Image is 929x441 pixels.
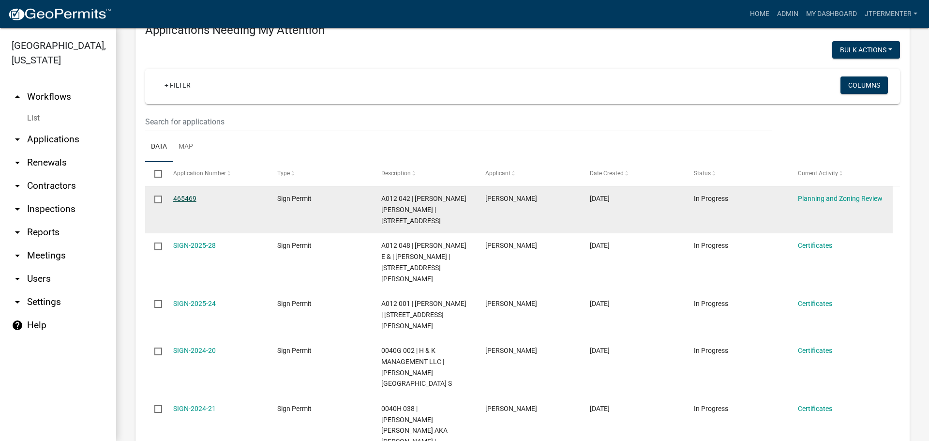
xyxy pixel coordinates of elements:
[145,162,164,185] datatable-header-cell: Select
[798,195,883,202] a: Planning and Zoning Review
[381,347,452,387] span: 0040G 002 | H & K MANAGEMENT LLC | HUTCHINSON AVE S
[694,195,728,202] span: In Progress
[798,347,832,354] a: Certificates
[372,162,476,185] datatable-header-cell: Description
[268,162,372,185] datatable-header-cell: Type
[694,300,728,307] span: In Progress
[173,170,226,177] span: Application Number
[12,203,23,215] i: arrow_drop_down
[277,347,312,354] span: Sign Permit
[12,273,23,285] i: arrow_drop_down
[694,405,728,412] span: In Progress
[485,170,510,177] span: Applicant
[277,405,312,412] span: Sign Permit
[12,157,23,168] i: arrow_drop_down
[277,170,290,177] span: Type
[590,242,610,249] span: 04/09/2025
[173,132,199,163] a: Map
[164,162,268,185] datatable-header-cell: Application Number
[798,405,832,412] a: Certificates
[485,405,537,412] span: Ryan Duren
[12,180,23,192] i: arrow_drop_down
[485,347,537,354] span: Ryan Duren
[685,162,789,185] datatable-header-cell: Status
[381,300,466,330] span: A012 001 | ZAFAR ABDUL R | 100 HUTCHINSON AVE N
[694,347,728,354] span: In Progress
[861,5,921,23] a: jtpermenter
[590,300,610,307] span: 01/24/2025
[694,170,711,177] span: Status
[590,195,610,202] span: 08/18/2025
[277,195,312,202] span: Sign Permit
[12,227,23,238] i: arrow_drop_down
[476,162,580,185] datatable-header-cell: Applicant
[12,250,23,261] i: arrow_drop_down
[277,300,312,307] span: Sign Permit
[802,5,861,23] a: My Dashboard
[746,5,773,23] a: Home
[485,242,537,249] span: Brandie Dame
[381,242,466,282] span: A012 048 | TRIBBLE ROBERT E & | FRANCES S | 131 HUTCHINSON AVE S
[12,296,23,308] i: arrow_drop_down
[12,91,23,103] i: arrow_drop_up
[173,300,216,307] a: SIGN-2025-24
[145,132,173,163] a: Data
[173,242,216,249] a: SIGN-2025-28
[798,170,838,177] span: Current Activity
[789,162,893,185] datatable-header-cell: Current Activity
[590,347,610,354] span: 11/22/2024
[145,23,900,37] h4: Applications Needing My Attention
[157,76,198,94] a: + Filter
[381,195,466,225] span: A012 042 | Tanya Tim | 112 FOURTH ST E
[840,76,888,94] button: Columns
[145,112,772,132] input: Search for applications
[580,162,684,185] datatable-header-cell: Date Created
[173,195,196,202] a: 465469
[381,170,411,177] span: Description
[798,300,832,307] a: Certificates
[694,242,728,249] span: In Progress
[277,242,312,249] span: Sign Permit
[485,195,537,202] span: Tambra Griffins
[773,5,802,23] a: Admin
[12,134,23,145] i: arrow_drop_down
[590,405,610,412] span: 11/22/2024
[798,242,832,249] a: Certificates
[590,170,624,177] span: Date Created
[485,300,537,307] span: Pulkit Patel
[173,347,216,354] a: SIGN-2024-20
[173,405,216,412] a: SIGN-2024-21
[832,41,900,59] button: Bulk Actions
[12,319,23,331] i: help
